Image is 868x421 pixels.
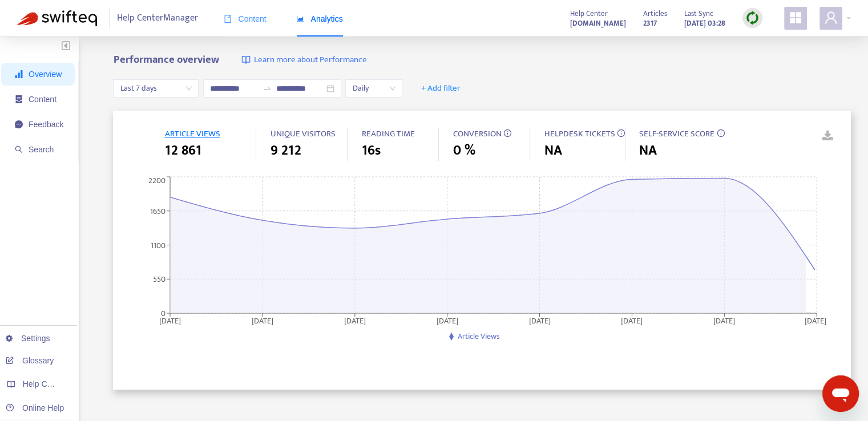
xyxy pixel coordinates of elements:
button: + Add filter [413,79,469,98]
tspan: 1100 [151,238,165,252]
span: book [224,15,232,23]
img: sync.dc5367851b00ba804db3.png [745,11,760,25]
a: [DOMAIN_NAME] [570,17,626,30]
tspan: [DATE] [621,314,643,327]
a: Settings [6,334,50,343]
span: Articles [643,7,667,20]
span: 16s [361,140,380,161]
a: Learn more about Performance [241,54,366,67]
span: 0 % [453,140,475,161]
span: Help Center Manager [117,7,198,29]
tspan: [DATE] [344,314,366,327]
span: 9 212 [270,140,301,161]
tspan: 550 [153,273,165,286]
span: Content [29,95,56,104]
span: Overview [29,70,62,79]
span: SELF-SERVICE SCORE [639,127,714,141]
span: Learn more about Performance [253,54,366,67]
span: 12 861 [164,140,201,161]
a: Glossary [6,356,54,365]
strong: 2317 [643,17,657,30]
span: message [15,120,23,128]
tspan: [DATE] [437,314,458,327]
img: image-link [241,55,251,64]
span: CONVERSION [453,127,501,141]
tspan: 2200 [148,173,165,187]
a: Online Help [6,403,64,412]
tspan: 0 [161,306,165,319]
img: Swifteq [17,10,97,26]
span: NA [544,140,562,161]
span: NA [639,140,657,161]
iframe: Кнопка, открывающая окно обмена сообщениями; идет разговор [822,375,859,412]
span: Analytics [296,14,343,23]
span: Last 7 days [120,80,192,97]
strong: [DATE] 03:28 [684,17,725,30]
span: container [15,95,23,103]
span: Last Sync [684,7,713,20]
tspan: [DATE] [529,314,551,327]
span: Help Centers [23,379,70,388]
tspan: [DATE] [805,314,827,327]
span: user [824,11,838,25]
span: search [15,145,23,153]
span: Help Center [570,7,608,20]
span: Feedback [29,120,63,129]
span: appstore [789,11,802,25]
tspan: [DATE] [714,314,736,327]
b: Performance overview [113,51,219,68]
span: area-chart [296,15,304,23]
span: Content [224,14,267,23]
span: ARTICLE VIEWS [164,127,220,141]
span: Daily [352,80,395,97]
span: HELPDESK TICKETS [544,127,615,141]
span: signal [15,70,23,78]
span: Article Views [458,330,500,343]
tspan: [DATE] [159,314,181,327]
span: READING TIME [361,127,414,141]
span: Search [29,145,54,154]
tspan: [DATE] [252,314,273,327]
span: to [263,84,272,93]
span: swap-right [263,84,272,93]
span: UNIQUE VISITORS [270,127,335,141]
tspan: 1650 [150,204,165,217]
span: + Add filter [421,82,461,95]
